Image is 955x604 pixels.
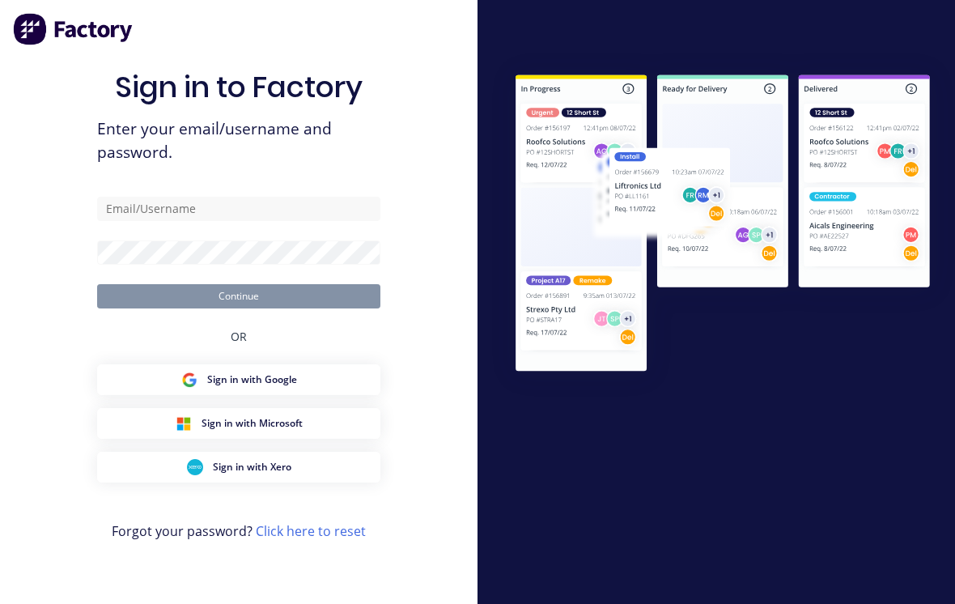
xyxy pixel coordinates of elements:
span: Forgot your password? [112,521,366,541]
div: OR [231,308,247,364]
button: Google Sign inSign in with Google [97,364,380,395]
button: Xero Sign inSign in with Xero [97,452,380,483]
span: Enter your email/username and password. [97,117,380,164]
span: Sign in with Google [207,372,297,387]
span: Sign in with Xero [213,460,291,474]
h1: Sign in to Factory [115,70,363,104]
img: Microsoft Sign in [176,415,192,432]
img: Xero Sign in [187,459,203,475]
button: Microsoft Sign inSign in with Microsoft [97,408,380,439]
img: Sign in [490,52,955,398]
span: Sign in with Microsoft [202,416,303,431]
img: Google Sign in [181,372,197,388]
a: Click here to reset [256,522,366,540]
input: Email/Username [97,197,380,221]
button: Continue [97,284,380,308]
img: Factory [13,13,134,45]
